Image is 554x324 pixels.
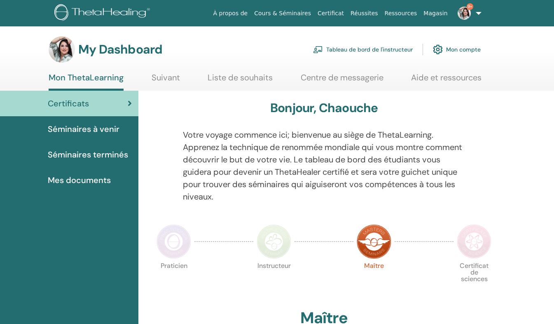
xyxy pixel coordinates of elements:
[347,6,381,21] a: Réussites
[314,6,347,21] a: Certificat
[257,263,291,297] p: Instructeur
[152,73,180,89] a: Suivant
[467,3,473,10] span: 9+
[157,263,191,297] p: Praticien
[313,40,413,59] a: Tableau de bord de l'instructeur
[210,6,251,21] a: À propos de
[48,174,111,186] span: Mes documents
[381,6,421,21] a: Ressources
[78,42,162,57] h3: My Dashboard
[433,42,443,56] img: cog.svg
[411,73,482,89] a: Aide et ressources
[313,46,323,53] img: chalkboard-teacher.svg
[420,6,451,21] a: Magasin
[157,224,191,259] img: Practitioner
[48,123,119,135] span: Séminaires à venir
[257,224,291,259] img: Instructor
[208,73,273,89] a: Liste de souhaits
[357,224,391,259] img: Master
[49,36,75,63] img: default.jpg
[457,263,491,297] p: Certificat de sciences
[357,263,391,297] p: Maître
[54,4,153,23] img: logo.png
[48,148,128,161] span: Séminaires terminés
[251,6,314,21] a: Cours & Séminaires
[49,73,124,91] a: Mon ThetaLearning
[301,73,383,89] a: Centre de messagerie
[183,129,465,203] p: Votre voyage commence ici; bienvenue au siège de ThetaLearning. Apprenez la technique de renommée...
[457,224,491,259] img: Certificate of Science
[48,97,89,110] span: Certificats
[458,7,471,20] img: default.jpg
[270,101,378,115] h3: Bonjour, Chaouche
[433,40,481,59] a: Mon compte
